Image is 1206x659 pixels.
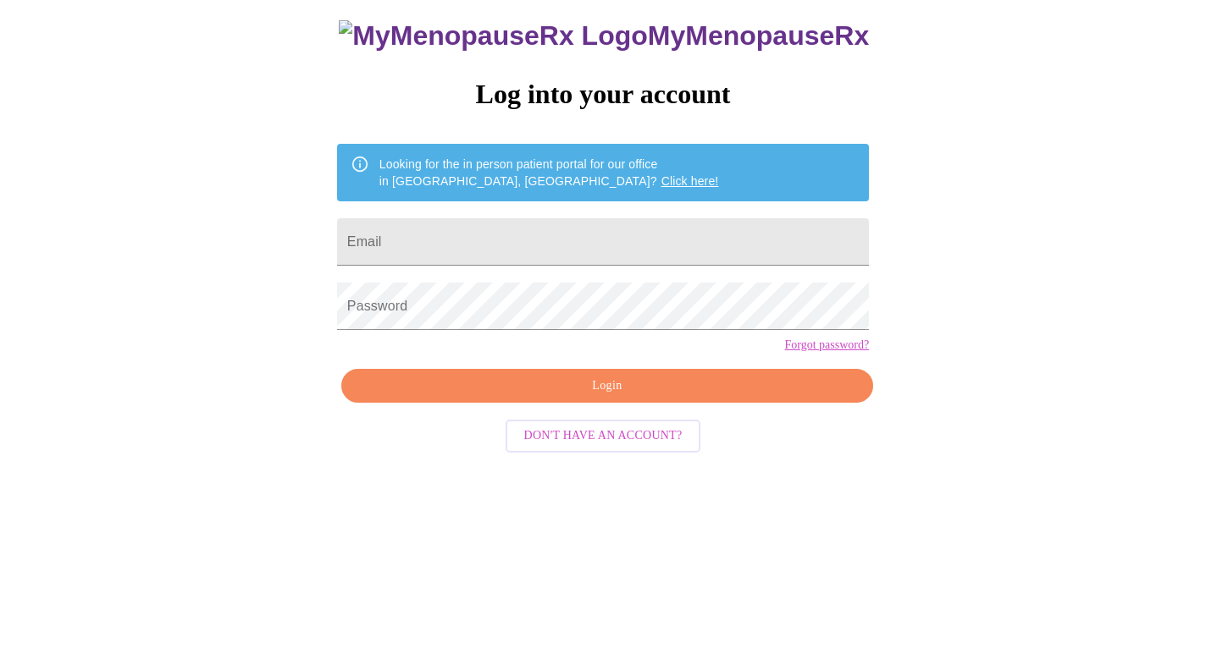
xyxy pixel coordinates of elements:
h3: MyMenopauseRx [339,20,869,52]
div: Looking for the in person patient portal for our office in [GEOGRAPHIC_DATA], [GEOGRAPHIC_DATA]? [379,149,719,196]
span: Login [361,376,854,397]
a: Click here! [661,174,719,188]
img: MyMenopauseRx Logo [339,20,647,52]
a: Don't have an account? [501,427,705,442]
span: Don't have an account? [524,426,683,447]
a: Forgot password? [784,338,869,352]
button: Don't have an account? [506,420,701,453]
h3: Log into your account [337,79,869,110]
button: Login [341,369,873,404]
